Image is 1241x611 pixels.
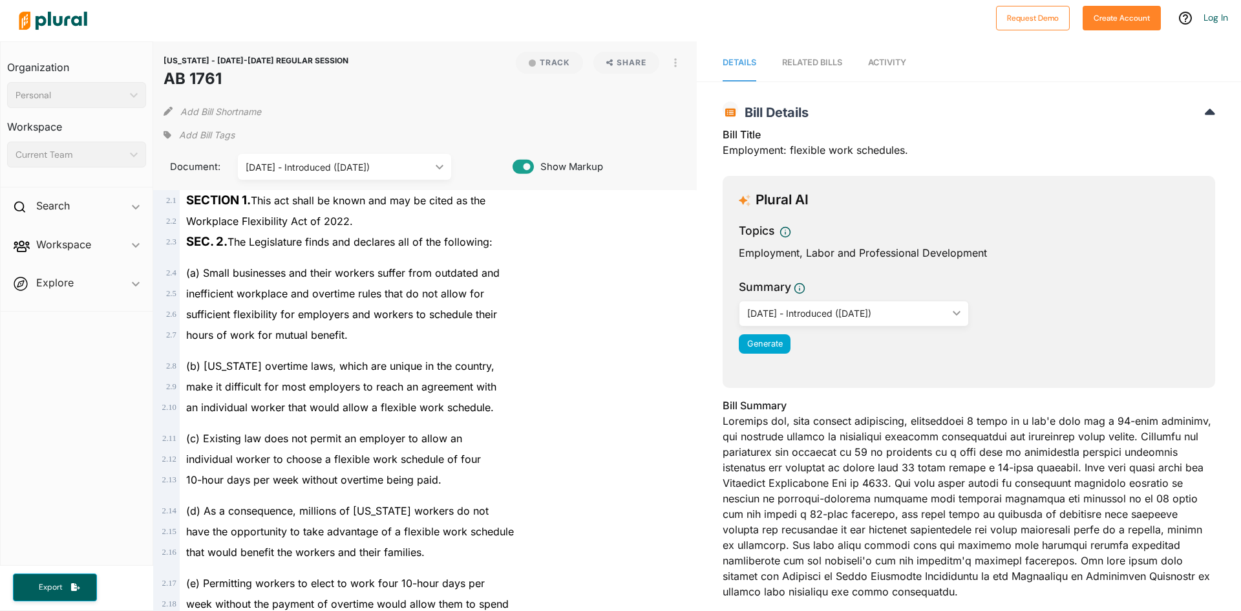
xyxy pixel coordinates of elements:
span: 2 . 3 [166,237,176,246]
span: 10-hour days per week without overtime being paid. [186,473,441,486]
span: 2 . 7 [166,330,176,339]
span: (a) Small businesses and their workers suffer from outdated and [186,266,500,279]
span: 2 . 6 [166,310,176,319]
span: [US_STATE] - [DATE]-[DATE] REGULAR SESSION [164,56,348,65]
span: week without the payment of overtime would allow them to spend [186,597,509,610]
span: 2 . 18 [162,599,176,608]
a: Request Demo [996,10,1070,24]
div: Employment: flexible work schedules. [723,127,1215,166]
span: 2 . 17 [162,579,176,588]
div: Add tags [164,125,235,145]
a: Details [723,45,756,81]
span: Show Markup [534,160,603,174]
span: that would benefit the workers and their families. [186,546,425,559]
span: 2 . 15 [162,527,176,536]
button: Request Demo [996,6,1070,30]
h3: Workspace [7,108,146,136]
span: Workplace Flexibility Act of 2022. [186,215,353,228]
a: Create Account [1083,10,1161,24]
span: Details [723,58,756,67]
h2: Search [36,198,70,213]
button: Share [593,52,660,74]
span: 2 . 8 [166,361,176,370]
span: 2 . 4 [166,268,176,277]
span: an individual worker that would allow a flexible work schedule. [186,401,494,414]
span: This act shall be known and may be cited as the [186,194,485,207]
span: 2 . 10 [162,403,176,412]
span: 2 . 11 [162,434,176,443]
strong: SEC. 2. [186,234,228,249]
strong: SECTION 1. [186,193,251,208]
span: 2 . 13 [162,475,176,484]
button: Create Account [1083,6,1161,30]
span: make it difficult for most employers to reach an agreement with [186,380,496,393]
span: (d) As a consequence, millions of [US_STATE] workers do not [186,504,489,517]
h3: Topics [739,222,774,239]
span: (e) Permitting workers to elect to work four 10-hour days per [186,577,485,590]
span: Generate [747,339,783,348]
button: Track [516,52,583,74]
span: 2 . 12 [162,455,176,464]
div: Current Team [16,148,125,162]
button: Add Bill Shortname [180,101,261,122]
h1: AB 1761 [164,67,348,91]
span: sufficient flexibility for employers and workers to schedule their [186,308,497,321]
span: 2 . 16 [162,548,176,557]
h3: Organization [7,48,146,77]
a: Activity [868,45,906,81]
h3: Bill Title [723,127,1215,142]
div: RELATED BILLS [782,56,842,69]
span: hours of work for mutual benefit. [186,328,348,341]
span: 2 . 1 [166,196,176,205]
span: inefficient workplace and overtime rules that do not allow for [186,287,484,300]
span: The Legislature finds and declares all of the following: [186,235,493,248]
a: RELATED BILLS [782,45,842,81]
div: [DATE] - Introduced ([DATE]) [246,160,430,174]
span: 2 . 9 [166,382,176,391]
button: Share [588,52,665,74]
div: Personal [16,89,125,102]
div: Employment, Labor and Professional Development [739,245,1199,261]
h3: Plural AI [756,192,809,208]
h3: Summary [739,279,791,295]
span: 2 . 2 [166,217,176,226]
span: Bill Details [738,105,809,120]
div: [DATE] - Introduced ([DATE]) [747,306,948,320]
div: Loremips dol, sita consect adipiscing, elitseddoei 8 tempo in u lab'e dolo mag a 94-enim adminimv... [723,398,1215,607]
span: Document: [164,160,222,174]
span: Activity [868,58,906,67]
span: have the opportunity to take advantage of a flexible work schedule [186,525,514,538]
span: Add Bill Tags [179,129,235,142]
button: Export [13,573,97,601]
button: Generate [739,334,790,354]
span: 2 . 5 [166,289,176,298]
span: (b) [US_STATE] overtime laws, which are unique in the country, [186,359,494,372]
span: (c) Existing law does not permit an employer to allow an [186,432,462,445]
a: Log In [1204,12,1228,23]
span: 2 . 14 [162,506,176,515]
span: individual worker to choose a flexible work schedule of four [186,453,481,466]
h3: Bill Summary [723,398,1215,413]
span: Export [30,582,71,593]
